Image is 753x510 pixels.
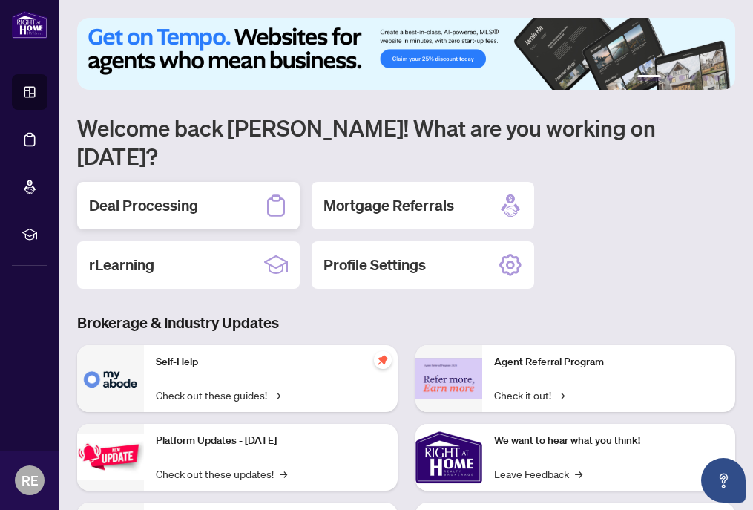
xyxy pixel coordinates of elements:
[89,255,154,275] h2: rLearning
[415,358,482,399] img: Agent Referral Program
[77,434,144,480] img: Platform Updates - July 21, 2025
[323,195,454,216] h2: Mortgage Referrals
[557,387,565,403] span: →
[714,75,720,81] button: 6
[667,75,673,81] button: 2
[637,75,661,81] button: 1
[323,255,426,275] h2: Profile Settings
[374,351,392,369] span: pushpin
[156,465,287,482] a: Check out these updates!→
[494,354,724,370] p: Agent Referral Program
[12,11,47,39] img: logo
[701,458,746,503] button: Open asap
[77,18,735,90] img: Slide 0
[494,433,724,449] p: We want to hear what you think!
[89,195,198,216] h2: Deal Processing
[415,424,482,491] img: We want to hear what you think!
[679,75,685,81] button: 3
[77,114,735,170] h1: Welcome back [PERSON_NAME]! What are you working on [DATE]?
[280,465,287,482] span: →
[494,465,582,482] a: Leave Feedback→
[494,387,565,403] a: Check it out!→
[691,75,697,81] button: 4
[77,345,144,412] img: Self-Help
[273,387,280,403] span: →
[156,354,386,370] p: Self-Help
[77,313,735,333] h3: Brokerage & Industry Updates
[575,465,582,482] span: →
[22,470,39,491] span: RE
[156,387,280,403] a: Check out these guides!→
[703,75,708,81] button: 5
[156,433,386,449] p: Platform Updates - [DATE]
